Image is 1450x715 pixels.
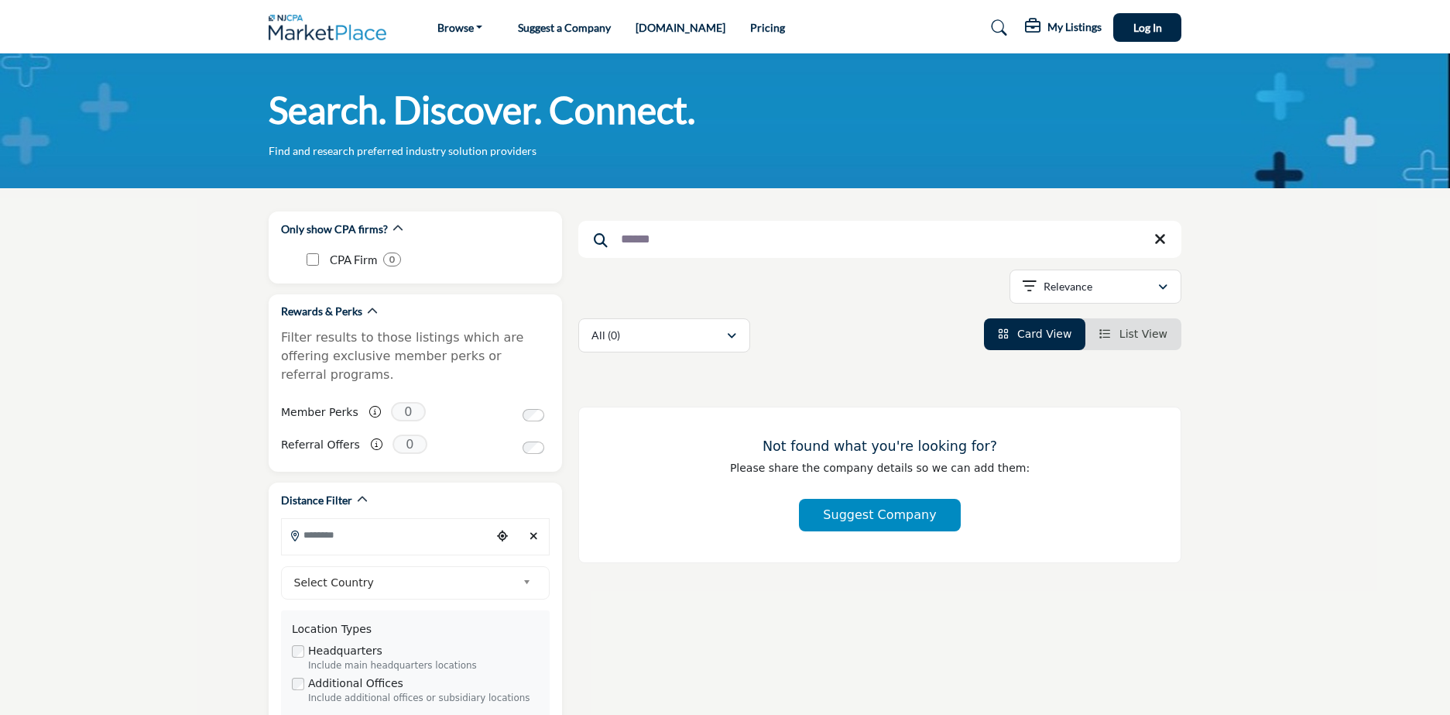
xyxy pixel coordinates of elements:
[281,431,360,459] label: Referral Offers
[281,304,362,319] h2: Rewards & Perks
[269,15,394,40] img: Site Logo
[578,318,750,352] button: All (0)
[1099,328,1167,340] a: View List
[491,520,514,553] div: Choose your current location
[281,222,388,237] h2: Only show CPA firms?
[269,86,695,134] h1: Search. Discover. Connect.
[383,253,401,266] div: 0 Results For CPA Firm
[308,675,403,692] label: Additional Offices
[391,402,426,421] span: 0
[823,507,936,522] span: Suggest Company
[578,221,1181,258] input: Search Keyword
[799,499,960,531] button: Suggest Company
[984,318,1086,350] li: Card View
[389,254,395,265] b: 0
[294,573,517,592] span: Select Country
[523,442,544,454] input: Switch to Referral Offers
[591,328,620,343] p: All (0)
[1044,279,1092,294] p: Relevance
[281,493,352,508] h2: Distance Filter
[730,462,1030,474] span: Please share the company details so we can add them:
[1047,20,1102,34] h5: My Listings
[518,21,611,34] a: Suggest a Company
[308,643,382,659] label: Headquarters
[750,21,785,34] a: Pricing
[1133,21,1162,34] span: Log In
[282,520,491,550] input: Search Location
[307,253,319,266] input: CPA Firm checkbox
[330,251,377,269] p: CPA Firm: CPA Firm
[269,143,536,159] p: Find and research preferred industry solution providers
[1085,318,1181,350] li: List View
[636,21,725,34] a: [DOMAIN_NAME]
[1017,328,1071,340] span: Card View
[392,435,427,454] span: 0
[523,409,544,421] input: Switch to Member Perks
[427,17,494,39] a: Browse
[281,399,358,426] label: Member Perks
[1113,13,1181,42] button: Log In
[1119,328,1167,340] span: List View
[610,438,1150,455] h3: Not found what you're looking for?
[1010,270,1181,304] button: Relevance
[976,15,1017,40] a: Search
[522,520,545,553] div: Clear search location
[281,328,550,384] p: Filter results to those listings which are offering exclusive member perks or referral programs.
[998,328,1072,340] a: View Card
[308,692,539,706] div: Include additional offices or subsidiary locations
[1025,19,1102,37] div: My Listings
[292,621,539,638] div: Location Types
[308,659,539,673] div: Include main headquarters locations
